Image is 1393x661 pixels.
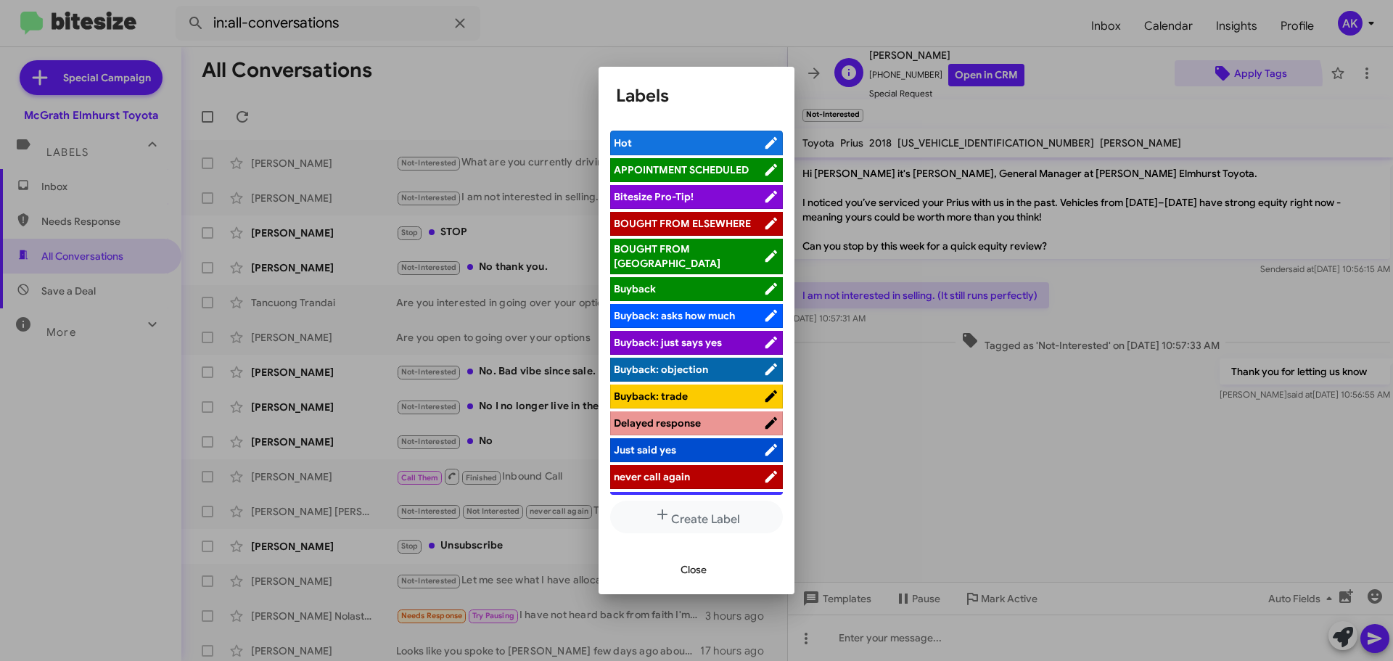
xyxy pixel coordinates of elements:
span: Just said yes [614,443,676,456]
button: Close [669,557,718,583]
span: never call again [614,470,690,483]
span: APPOINTMENT SCHEDULED [614,163,749,176]
h1: Labels [616,84,777,107]
span: Bitesize Pro-Tip! [614,190,694,203]
span: Buyback: objection [614,363,708,376]
span: BOUGHT FROM ELSEWHERE [614,217,751,230]
span: Buyback [614,282,656,295]
button: Create Label [610,501,783,533]
span: Close [681,557,707,583]
span: Delayed response [614,416,701,430]
span: Buyback: trade [614,390,688,403]
span: Hot [614,136,632,149]
span: Buyback: just says yes [614,336,722,349]
span: BOUGHT FROM [GEOGRAPHIC_DATA] [614,242,720,270]
span: Buyback: asks how much [614,309,735,322]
